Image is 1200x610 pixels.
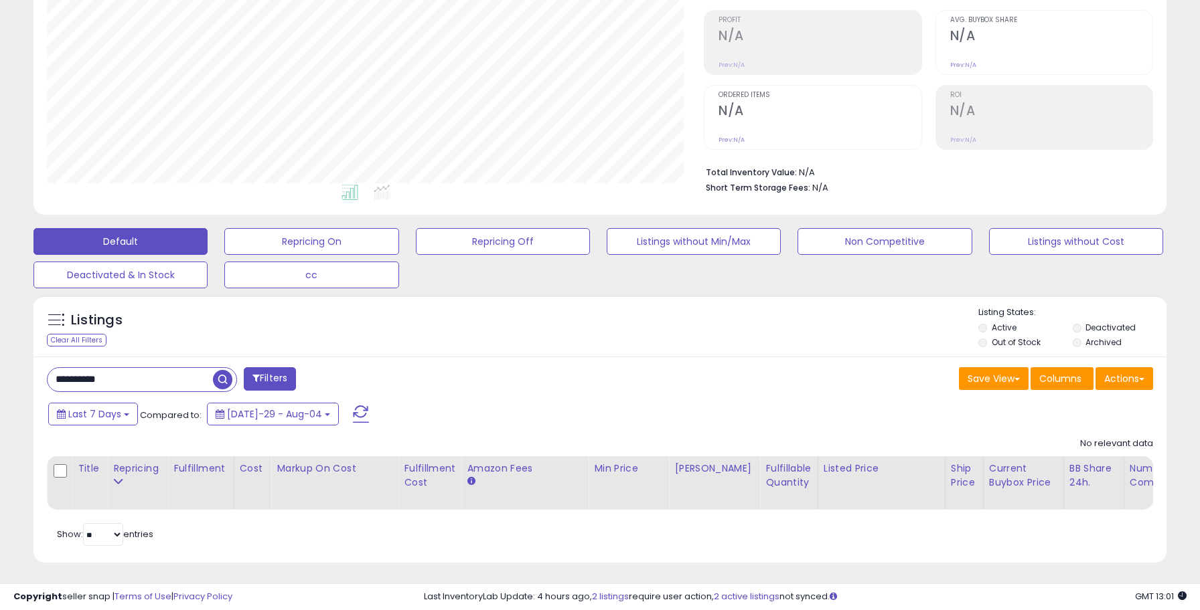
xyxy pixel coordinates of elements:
[467,462,583,476] div: Amazon Fees
[47,334,106,346] div: Clear All Filters
[78,462,102,476] div: Title
[33,262,208,288] button: Deactivated & In Stock
[706,167,797,178] b: Total Inventory Value:
[1039,372,1081,385] span: Columns
[68,407,121,421] span: Last 7 Days
[1085,322,1136,333] label: Deactivated
[719,136,745,144] small: Prev: N/A
[824,462,940,476] div: Listed Price
[719,28,921,46] h2: N/A
[594,462,663,476] div: Min Price
[71,311,123,330] h5: Listings
[271,456,398,510] th: The percentage added to the cost of goods (COGS) that forms the calculator for Min & Max prices.
[989,462,1058,490] div: Current Buybox Price
[798,228,972,255] button: Non Competitive
[140,409,202,421] span: Compared to:
[13,591,232,603] div: seller snap | |
[950,17,1152,24] span: Avg. Buybox Share
[714,590,779,603] a: 2 active listings
[173,462,228,476] div: Fulfillment
[1130,462,1179,490] div: Num of Comp.
[33,228,208,255] button: Default
[224,262,398,288] button: cc
[992,322,1017,333] label: Active
[57,528,153,540] span: Show: entries
[1135,590,1187,603] span: 2025-08-12 13:01 GMT
[173,590,232,603] a: Privacy Policy
[1096,367,1153,390] button: Actions
[416,228,590,255] button: Repricing Off
[48,403,138,425] button: Last 7 Days
[607,228,781,255] button: Listings without Min/Max
[719,17,921,24] span: Profit
[950,103,1152,121] h2: N/A
[277,462,392,476] div: Markup on Cost
[227,407,322,421] span: [DATE]-29 - Aug-04
[13,590,62,603] strong: Copyright
[1080,437,1153,450] div: No relevant data
[719,92,921,99] span: Ordered Items
[592,590,629,603] a: 2 listings
[674,462,754,476] div: [PERSON_NAME]
[812,181,828,194] span: N/A
[951,462,978,490] div: Ship Price
[1031,367,1094,390] button: Columns
[765,462,812,490] div: Fulfillable Quantity
[989,228,1163,255] button: Listings without Cost
[1069,462,1118,490] div: BB Share 24h.
[240,462,266,476] div: Cost
[113,462,162,476] div: Repricing
[978,306,1167,319] p: Listing States:
[224,228,398,255] button: Repricing On
[719,103,921,121] h2: N/A
[467,476,475,488] small: Amazon Fees.
[1085,336,1122,348] label: Archived
[719,61,745,69] small: Prev: N/A
[959,367,1029,390] button: Save View
[244,367,296,391] button: Filters
[207,403,339,425] button: [DATE]-29 - Aug-04
[992,336,1041,348] label: Out of Stock
[950,61,976,69] small: Prev: N/A
[404,462,455,490] div: Fulfillment Cost
[950,136,976,144] small: Prev: N/A
[706,163,1143,179] li: N/A
[115,590,171,603] a: Terms of Use
[950,28,1152,46] h2: N/A
[950,92,1152,99] span: ROI
[706,182,810,193] b: Short Term Storage Fees:
[424,591,1187,603] div: Last InventoryLab Update: 4 hours ago, require user action, not synced.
